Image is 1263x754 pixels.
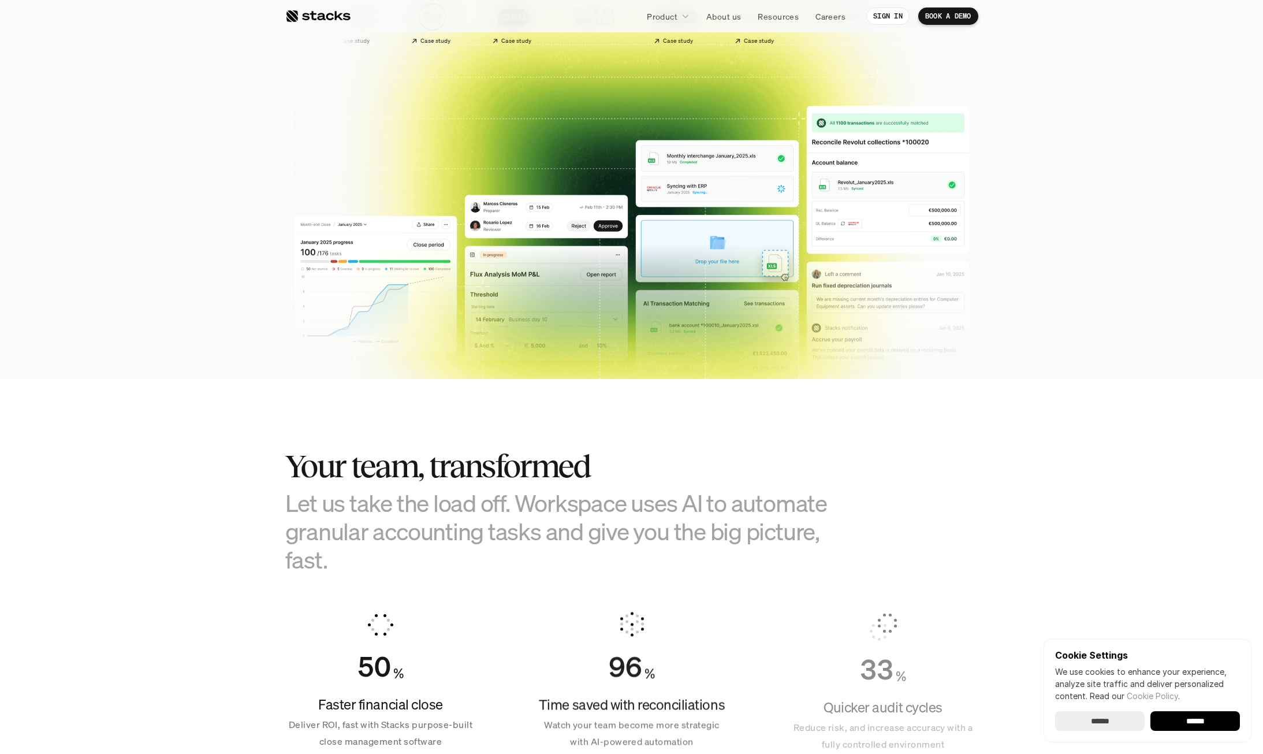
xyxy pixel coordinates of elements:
h4: Quicker audit cycles [788,698,978,718]
h2: Case study [741,38,772,44]
h2: Case study [418,38,448,44]
p: We use cookies to enhance your experience, analyze site traffic and deliver personalized content. [1055,666,1240,702]
h2: Case study [498,38,529,44]
a: SIGN IN [866,8,910,25]
p: Careers [815,10,845,23]
p: Resources [758,10,799,23]
a: Careers [809,6,852,27]
div: Counter ends at 33 [860,653,893,686]
a: Resources [751,6,806,27]
p: Reduce risk, and increase accuracy with a fully controlled environment [788,719,978,753]
h4: Time saved with reconciliations [537,695,727,715]
h2: Your team, transformed [285,448,863,484]
p: Cookie Settings [1055,651,1240,660]
a: About us [699,6,748,27]
h4: % [393,664,404,684]
div: Counter ends at 50 [357,650,391,684]
a: BOOK A DEMO [918,8,978,25]
p: About us [706,10,741,23]
div: Counter ends at 96 [609,651,642,684]
p: Product [647,10,677,23]
p: Watch your team become more strategic with AI-powered automation [537,717,727,751]
h4: Faster financial close [285,695,476,715]
p: Deliver ROI, fast with Stacks purpose-built close management software [285,716,476,750]
p: BOOK A DEMO [925,12,971,20]
a: Cookie Policy [1127,691,1178,701]
h2: Case study [660,38,691,44]
h4: % [644,664,655,684]
h3: Let us take the load off. Workspace uses AI to automate granular accounting tasks and give you th... [285,489,863,574]
h2: Case study [337,38,367,44]
span: Read our . [1090,691,1180,701]
p: SIGN IN [873,12,903,20]
h4: % [896,667,906,686]
a: Privacy Policy [136,268,187,276]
